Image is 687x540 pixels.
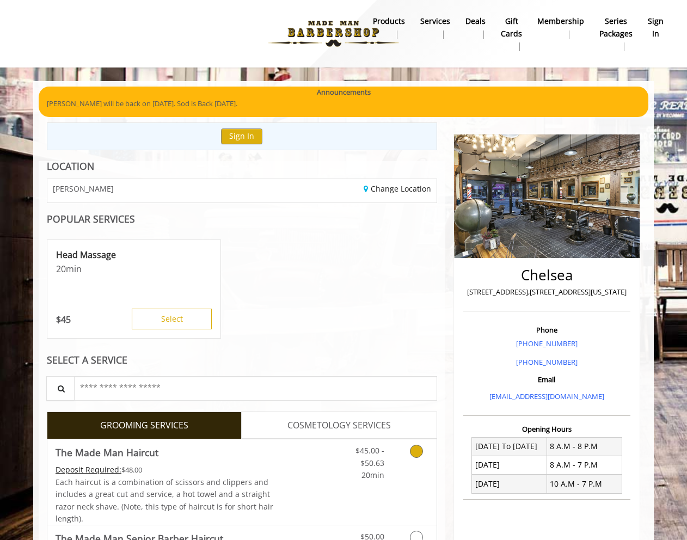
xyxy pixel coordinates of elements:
[547,456,622,474] td: 8 A.M - 7 P.M
[56,464,274,476] div: $48.00
[47,98,640,109] p: [PERSON_NAME] will be back on [DATE]. Sod is Back [DATE].
[373,15,405,27] b: products
[364,183,431,194] a: Change Location
[648,15,664,40] b: sign in
[56,314,61,326] span: $
[56,445,158,460] b: The Made Man Haircut
[472,456,547,474] td: [DATE]
[46,376,75,401] button: Service Search
[547,475,622,493] td: 10 A.M - 7 P.M
[501,15,522,40] b: gift cards
[599,15,633,40] b: Series packages
[56,314,71,326] p: 45
[47,212,135,225] b: POPULAR SERVICES
[47,159,94,173] b: LOCATION
[472,475,547,493] td: [DATE]
[66,263,82,275] span: min
[466,376,628,383] h3: Email
[458,14,493,42] a: DealsDeals
[547,437,622,456] td: 8 A.M - 8 P.M
[317,87,371,98] b: Announcements
[53,185,114,193] span: [PERSON_NAME]
[516,339,578,348] a: [PHONE_NUMBER]
[640,14,671,42] a: sign insign in
[489,391,604,401] a: [EMAIL_ADDRESS][DOMAIN_NAME]
[56,249,212,261] p: Head Massage
[463,425,630,433] h3: Opening Hours
[355,445,384,468] span: $45.00 - $50.63
[465,15,486,27] b: Deals
[47,355,437,365] div: SELECT A SERVICE
[493,14,530,54] a: Gift cardsgift cards
[287,419,391,433] span: COSMETOLOGY SERVICES
[413,14,458,42] a: ServicesServices
[132,309,212,329] button: Select
[100,419,188,433] span: GROOMING SERVICES
[56,263,212,275] p: 20
[365,14,413,42] a: Productsproducts
[420,15,450,27] b: Services
[361,470,384,480] span: 20min
[537,15,584,27] b: Membership
[516,357,578,367] a: [PHONE_NUMBER]
[56,464,121,475] span: This service needs some Advance to be paid before we block your appointment
[592,14,640,54] a: Series packagesSeries packages
[221,128,262,144] button: Sign In
[466,267,628,283] h2: Chelsea
[472,437,547,456] td: [DATE] To [DATE]
[466,326,628,334] h3: Phone
[530,14,592,42] a: MembershipMembership
[259,4,408,64] img: Made Man Barbershop logo
[466,286,628,298] p: [STREET_ADDRESS],[STREET_ADDRESS][US_STATE]
[56,477,273,524] span: Each haircut is a combination of scissors and clippers and includes a great cut and service, a ho...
